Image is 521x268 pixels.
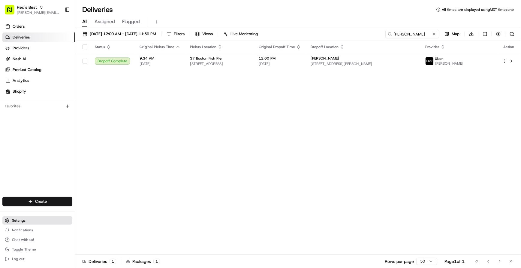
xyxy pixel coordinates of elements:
button: Notifications [2,226,72,234]
span: [STREET_ADDRESS] [190,61,249,66]
span: Provider [425,45,439,49]
span: [PERSON_NAME] [311,56,339,61]
span: Uber [435,56,443,61]
span: Live Monitoring [230,31,258,37]
span: 9:34 AM [140,56,180,61]
button: Chat with us! [2,236,72,244]
img: Shopify logo [5,89,10,94]
button: Red's Best[PERSON_NAME][EMAIL_ADDRESS][DOMAIN_NAME] [2,2,62,17]
span: Chat with us! [12,237,34,242]
span: Filters [174,31,185,37]
span: [DATE] [140,61,180,66]
a: Shopify [2,87,75,96]
button: Refresh [508,30,516,38]
div: 1 [110,259,116,264]
img: uber-new-logo.jpeg [426,57,433,65]
span: Orders [13,24,25,29]
a: 📗Knowledge Base [4,85,48,96]
button: [DATE] 12:00 AM - [DATE] 11:59 PM [80,30,159,38]
span: [STREET_ADDRESS][PERSON_NAME] [311,61,416,66]
span: [DATE] [259,61,301,66]
span: Product Catalog [13,67,41,72]
span: API Documentation [57,87,96,93]
span: Pylon [60,102,73,106]
span: Analytics [13,78,29,83]
span: Original Pickup Time [140,45,174,49]
img: Nash [6,6,18,18]
button: Map [442,30,462,38]
span: Toggle Theme [12,247,36,252]
span: Settings [12,218,26,223]
button: Start new chat [102,59,109,66]
div: Favorites [2,101,72,111]
p: Welcome 👋 [6,24,109,34]
span: Status [95,45,105,49]
button: Live Monitoring [221,30,260,38]
div: Deliveries [82,258,116,264]
span: Providers [13,45,29,51]
span: Flagged [122,18,140,25]
span: Log out [12,257,24,261]
img: 1736555255976-a54dd68f-1ca7-489b-9aae-adbdc363a1c4 [6,57,17,68]
div: Page 1 of 1 [444,258,465,264]
div: Packages [126,258,160,264]
span: 12:00 PM [259,56,301,61]
span: Views [202,31,213,37]
a: Product Catalog [2,65,75,75]
span: Assigned [95,18,115,25]
button: Filters [164,30,187,38]
h1: Deliveries [82,5,113,14]
button: Log out [2,255,72,263]
button: Create [2,197,72,206]
button: Views [192,30,215,38]
a: Analytics [2,76,75,85]
span: Nash AI [13,56,26,62]
span: Map [452,31,459,37]
span: Original Dropoff Time [259,45,295,49]
span: Notifications [12,228,33,233]
div: 1 [153,259,160,264]
a: Deliveries [2,32,75,42]
button: Toggle Theme [2,245,72,254]
span: [DATE] 12:00 AM - [DATE] 11:59 PM [90,31,156,37]
a: Orders [2,22,75,31]
a: Powered byPylon [42,102,73,106]
span: Create [35,199,47,204]
a: Nash AI [2,54,75,64]
button: Settings [2,216,72,225]
span: All times are displayed using MDT timezone [442,7,514,12]
button: Red's Best [17,4,37,10]
div: Action [502,45,515,49]
div: 💻 [51,88,56,93]
span: Knowledge Base [12,87,46,93]
div: We're available if you need us! [20,63,76,68]
span: Pickup Location [190,45,216,49]
div: 📗 [6,88,11,93]
input: Type to search [385,30,439,38]
span: Deliveries [13,35,30,40]
span: 37 Boston Fish Pier [190,56,223,61]
div: Start new chat [20,57,98,63]
span: Dropoff Location [311,45,339,49]
span: [PERSON_NAME] [435,61,463,66]
a: 💻API Documentation [48,85,99,96]
button: [PERSON_NAME][EMAIL_ADDRESS][DOMAIN_NAME] [17,10,60,15]
span: Shopify [13,89,26,94]
a: Providers [2,43,75,53]
input: Clear [16,39,99,45]
p: Rows per page [385,258,414,264]
span: All [82,18,87,25]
